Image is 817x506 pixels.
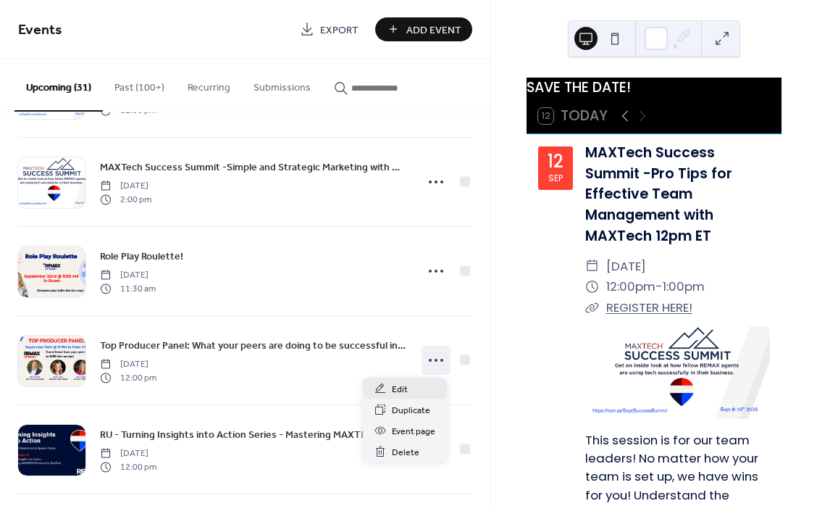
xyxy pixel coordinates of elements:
[100,426,406,443] a: RU - Turning Insights into Action Series - Mastering MAXTECH Powered by BoldTrail
[585,143,732,246] a: MAXTech Success Summit -Pro Tips for Effective Team Management with MAXTech 12pm ET
[100,180,151,193] span: [DATE]
[406,22,461,38] span: Add Event
[100,269,156,282] span: [DATE]
[527,78,782,99] div: SAVE THE DATE!
[100,447,156,460] span: [DATE]
[585,256,599,277] div: ​
[392,445,419,460] span: Delete
[100,193,151,206] span: 2:00 pm
[375,17,472,41] button: Add Event
[100,428,406,443] span: RU - Turning Insights into Action Series - Mastering MAXTECH Powered by BoldTrail
[100,460,156,473] span: 12:00 pm
[585,276,599,297] div: ​
[585,297,599,318] div: ​
[392,403,430,418] span: Duplicate
[18,16,62,44] span: Events
[100,159,406,175] a: MAXTech Success Summit -Simple and Strategic Marketing with MAXTech 2pm ET
[548,174,563,183] div: Sep
[100,337,406,354] a: Top Producer Panel: What your peers are doing to be successful in this market!
[606,299,692,316] a: REGISTER HERE!
[663,276,705,297] span: 1:00pm
[289,17,369,41] a: Export
[655,276,663,297] span: -
[100,358,156,371] span: [DATE]
[14,59,103,112] button: Upcoming (31)
[606,276,655,297] span: 12:00pm
[100,282,156,295] span: 11:30 am
[100,371,156,384] span: 12:00 pm
[392,424,435,439] span: Event page
[320,22,359,38] span: Export
[100,339,406,354] span: Top Producer Panel: What your peers are doing to be successful in this market!
[548,153,563,170] div: 12
[242,59,322,110] button: Submissions
[392,382,408,397] span: Edit
[100,248,183,265] a: Role Play Roulette!
[103,59,176,110] button: Past (100+)
[176,59,242,110] button: Recurring
[606,256,646,277] span: [DATE]
[100,160,406,175] span: MAXTech Success Summit -Simple and Strategic Marketing with MAXTech 2pm ET
[100,249,183,265] span: Role Play Roulette!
